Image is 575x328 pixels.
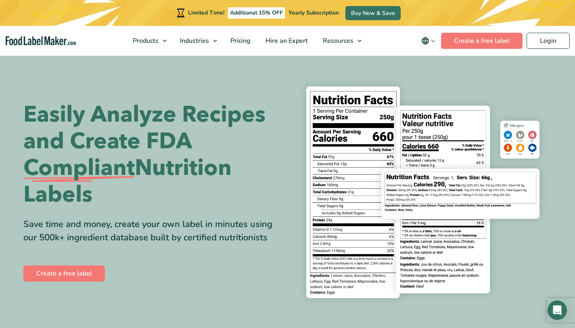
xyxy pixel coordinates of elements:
a: Products [125,26,171,56]
a: Resources [316,26,366,56]
a: Industries [173,26,221,56]
span: Compliant [23,155,135,181]
span: Additional 15% OFF [228,7,285,19]
span: Limited Time! [188,9,224,17]
span: Resources [320,36,354,45]
h1: Easily Analyze Recipes and Create FDA Nutrition Labels [23,101,282,208]
span: Pricing [228,36,251,45]
a: Pricing [223,26,256,56]
div: Open Intercom Messenger [548,301,567,320]
span: Yearly Subscription [289,9,339,17]
span: Hire an Expert [263,36,309,45]
span: Products [130,36,159,45]
a: Buy Now & Save [345,6,401,20]
a: Hire an Expert [258,26,314,56]
a: Login [527,33,570,49]
a: Create a free label [441,33,523,49]
div: Save time and money, create your own label in minutes using our 500k+ ingredient database built b... [23,218,282,244]
a: Create a free label [23,265,105,282]
span: Industries [178,36,210,45]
